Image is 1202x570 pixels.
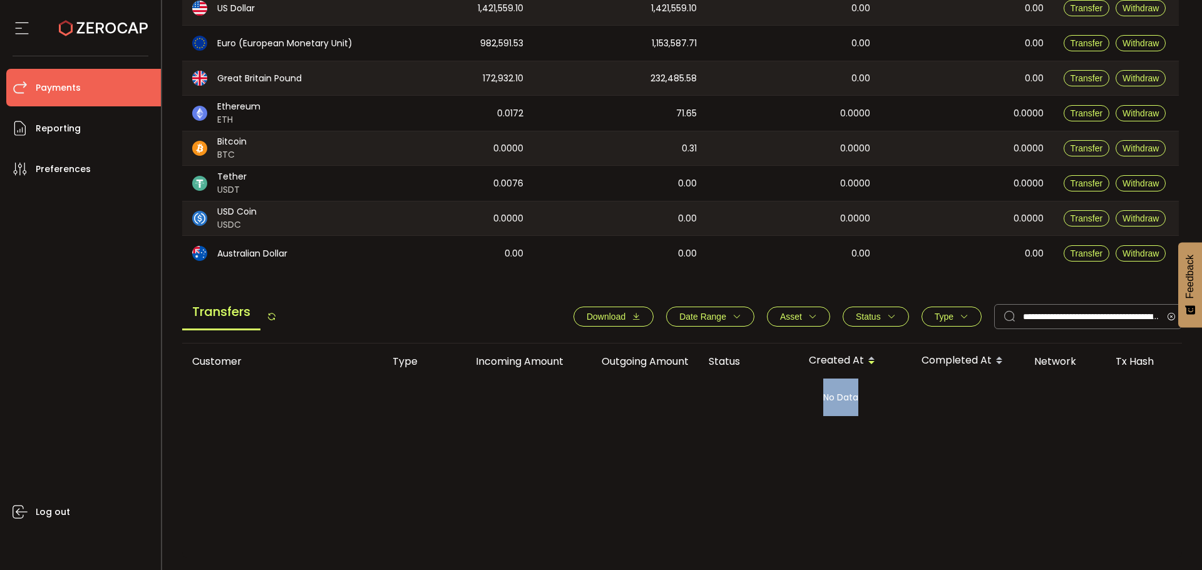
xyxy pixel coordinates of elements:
[1122,248,1159,258] span: Withdraw
[1014,106,1044,121] span: 0.0000
[493,211,523,226] span: 0.0000
[192,246,207,261] img: aud_portfolio.svg
[1064,210,1110,226] button: Transfer
[1025,1,1044,16] span: 0.00
[192,71,207,86] img: gbp_portfolio.svg
[856,312,881,322] span: Status
[192,1,207,16] img: usd_portfolio.svg
[843,307,909,327] button: Status
[192,106,207,121] img: eth_portfolio.svg
[1178,242,1202,327] button: Feedback - Show survey
[1025,71,1044,86] span: 0.00
[217,148,247,161] span: BTC
[922,307,982,327] button: Type
[1122,178,1159,188] span: Withdraw
[1116,210,1166,226] button: Withdraw
[678,247,697,261] span: 0.00
[217,218,257,232] span: USDC
[1071,108,1103,118] span: Transfer
[1071,38,1103,48] span: Transfer
[676,106,697,121] span: 71.65
[1056,435,1202,570] iframe: Chat Widget
[1071,213,1103,223] span: Transfer
[587,312,625,322] span: Download
[1116,175,1166,191] button: Withdraw
[217,100,260,113] span: Ethereum
[182,295,260,330] span: Transfers
[217,2,255,15] span: US Dollar
[1071,178,1103,188] span: Transfer
[1064,105,1110,121] button: Transfer
[1116,105,1166,121] button: Withdraw
[478,1,523,16] span: 1,421,559.10
[1116,70,1166,86] button: Withdraw
[851,247,870,261] span: 0.00
[192,176,207,191] img: usdt_portfolio.svg
[1116,140,1166,156] button: Withdraw
[182,354,383,369] div: Customer
[1071,143,1103,153] span: Transfer
[840,211,870,226] span: 0.0000
[678,211,697,226] span: 0.00
[840,106,870,121] span: 0.0000
[780,312,802,322] span: Asset
[573,354,699,369] div: Outgoing Amount
[1122,73,1159,83] span: Withdraw
[217,37,352,50] span: Euro (European Monetary Unit)
[682,141,697,156] span: 0.31
[1122,3,1159,13] span: Withdraw
[1064,70,1110,86] button: Transfer
[480,36,523,51] span: 982,591.53
[573,307,654,327] button: Download
[1024,354,1106,369] div: Network
[1122,143,1159,153] span: Withdraw
[1014,141,1044,156] span: 0.0000
[493,141,523,156] span: 0.0000
[217,205,257,218] span: USD Coin
[799,350,912,372] div: Created At
[1064,140,1110,156] button: Transfer
[497,106,523,121] span: 0.0172
[851,71,870,86] span: 0.00
[1116,245,1166,262] button: Withdraw
[679,312,726,322] span: Date Range
[1071,248,1103,258] span: Transfer
[1122,108,1159,118] span: Withdraw
[840,176,870,191] span: 0.0000
[1071,73,1103,83] span: Transfer
[1064,175,1110,191] button: Transfer
[650,71,697,86] span: 232,485.58
[217,247,287,260] span: Australian Dollar
[36,503,70,521] span: Log out
[217,113,260,126] span: ETH
[1071,3,1103,13] span: Transfer
[1122,38,1159,48] span: Withdraw
[678,176,697,191] span: 0.00
[912,350,1024,372] div: Completed At
[493,176,523,191] span: 0.0076
[1184,255,1196,298] span: Feedback
[192,141,207,156] img: btc_portfolio.svg
[666,307,754,327] button: Date Range
[1064,245,1110,262] button: Transfer
[217,183,247,196] span: USDT
[1064,35,1110,51] button: Transfer
[383,354,448,369] div: Type
[1025,247,1044,261] span: 0.00
[851,1,870,16] span: 0.00
[36,120,81,138] span: Reporting
[217,135,247,148] span: Bitcoin
[192,36,207,51] img: eur_portfolio.svg
[1025,36,1044,51] span: 0.00
[483,71,523,86] span: 172,932.10
[935,312,953,322] span: Type
[851,36,870,51] span: 0.00
[651,1,697,16] span: 1,421,559.10
[652,36,697,51] span: 1,153,587.71
[767,307,830,327] button: Asset
[217,72,302,85] span: Great Britain Pound
[1116,35,1166,51] button: Withdraw
[36,79,81,97] span: Payments
[1014,211,1044,226] span: 0.0000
